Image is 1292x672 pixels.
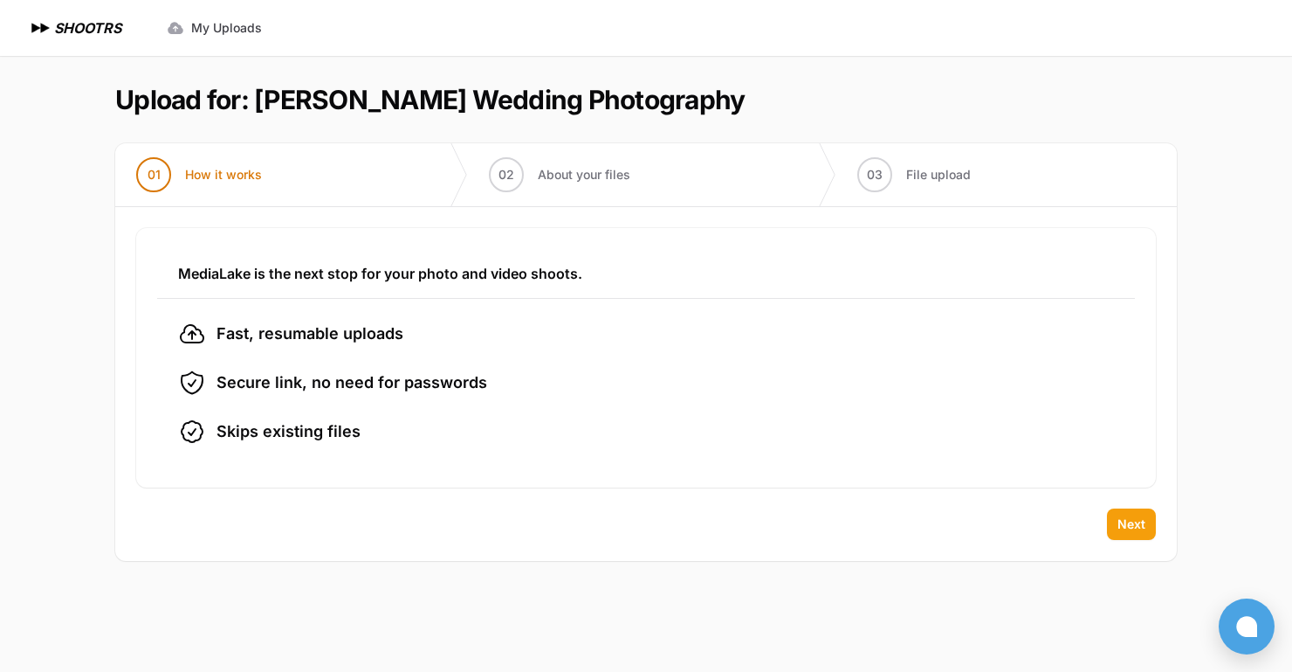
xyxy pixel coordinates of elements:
[178,263,1114,284] h3: MediaLake is the next stop for your photo and video shoots.
[185,166,262,184] span: How it works
[28,17,54,38] img: SHOOTRS
[906,166,971,184] span: File upload
[1107,509,1156,540] button: Next
[148,166,161,184] span: 01
[216,419,361,444] span: Skips existing files
[498,166,514,184] span: 02
[28,17,121,38] a: SHOOTRS SHOOTRS
[1219,599,1275,655] button: Open chat window
[216,371,487,395] span: Secure link, no need for passwords
[468,143,651,206] button: 02 About your files
[54,17,121,38] h1: SHOOTRS
[156,12,272,44] a: My Uploads
[115,143,283,206] button: 01 How it works
[115,84,745,115] h1: Upload for: [PERSON_NAME] Wedding Photography
[836,143,992,206] button: 03 File upload
[191,19,262,37] span: My Uploads
[867,166,883,184] span: 03
[538,166,630,184] span: About your files
[1117,516,1145,533] span: Next
[216,322,403,346] span: Fast, resumable uploads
